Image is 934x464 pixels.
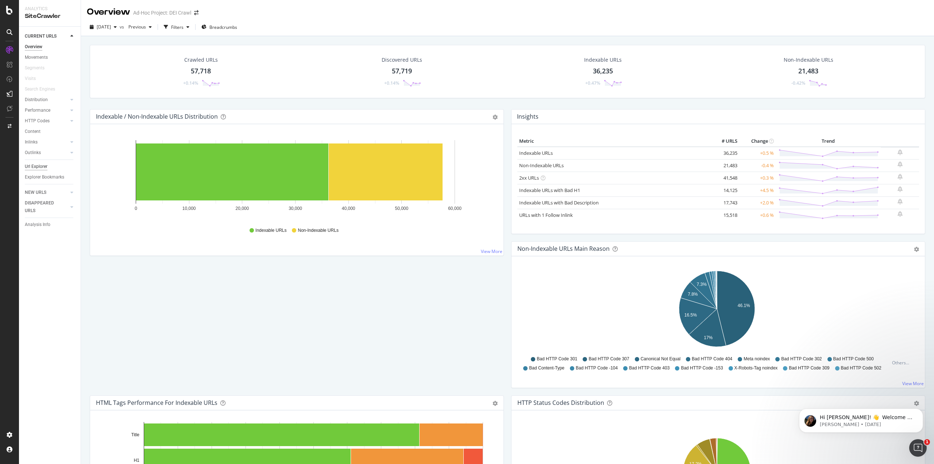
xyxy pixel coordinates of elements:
a: Explorer Bookmarks [25,173,76,181]
div: HTML Tags Performance for Indexable URLs [96,399,217,406]
a: Indexable URLs [519,150,553,156]
h4: Insights [517,112,539,122]
div: gear [493,401,498,406]
div: bell-plus [898,174,903,180]
span: Canonical Not Equal [641,356,680,362]
div: -0.42% [791,80,805,86]
span: 2025 Sep. 9th [97,24,111,30]
div: Movements [25,54,48,61]
iframe: Intercom live chat [909,439,927,457]
span: Bad HTTP Code 302 [781,356,822,362]
span: Bad HTTP Code -104 [576,365,618,371]
text: 7.3% [697,282,707,287]
div: Crawled URLs [184,56,218,64]
td: 41,548 [710,172,739,184]
a: Non-Indexable URLs [519,162,564,169]
a: CURRENT URLS [25,32,68,40]
text: 7.8% [688,292,698,297]
div: Analytics [25,6,75,12]
div: Non-Indexable URLs [784,56,833,64]
div: SiteCrawler [25,12,75,20]
td: 14,125 [710,184,739,196]
span: Bad HTTP Code 502 [841,365,881,371]
div: Segments [25,64,45,72]
div: Inlinks [25,138,38,146]
td: 36,235 [710,147,739,160]
text: 16.5% [684,312,697,318]
th: # URLS [710,136,739,147]
span: X-Robots-Tag noindex [734,365,778,371]
a: Distribution [25,96,68,104]
th: Trend [776,136,881,147]
div: 57,719 [392,66,412,76]
div: Ad-Hoc Project: DEI Crawl [133,9,191,16]
a: NEW URLS [25,189,68,196]
div: A chart. [96,136,495,221]
td: 21,483 [710,159,739,172]
div: Outlinks [25,149,41,157]
text: H1 [134,458,140,463]
td: +0.6 % [739,209,776,221]
a: Segments [25,64,52,72]
div: +0.14% [183,80,198,86]
text: 30,000 [289,206,302,211]
div: Search Engines [25,85,55,93]
div: Performance [25,107,50,114]
span: Indexable URLs [255,227,286,234]
span: 1 [924,439,930,445]
a: Analysis Info [25,221,76,229]
a: HTTP Codes [25,117,68,125]
text: 46.1% [738,303,750,308]
span: Bad HTTP Code 404 [692,356,732,362]
a: Overview [25,43,76,51]
td: 17,743 [710,196,739,209]
div: +0.14% [384,80,399,86]
text: 20,000 [235,206,249,211]
span: vs [120,24,126,30]
div: Discovered URLs [382,56,422,64]
div: Overview [87,6,130,18]
span: Bad HTTP Code 301 [537,356,577,362]
th: Metric [517,136,710,147]
div: Analysis Info [25,221,50,229]
div: DISAPPEARED URLS [25,199,62,215]
a: Performance [25,107,68,114]
iframe: Intercom notifications message [788,393,934,444]
div: bell-plus [898,199,903,204]
div: +0.47% [585,80,600,86]
a: Movements [25,54,76,61]
div: Indexable URLs [584,56,622,64]
svg: A chart. [517,268,916,353]
span: Breadcrumbs [209,24,237,30]
div: Explorer Bookmarks [25,173,64,181]
div: Others... [892,360,912,366]
div: Visits [25,75,36,83]
a: 2xx URLs [519,175,539,181]
div: bell-plus [898,186,903,192]
span: Bad HTTP Code 309 [789,365,829,371]
a: Inlinks [25,138,68,146]
a: Visits [25,75,43,83]
div: Url Explorer [25,163,47,170]
span: Bad HTTP Code 403 [629,365,669,371]
a: Indexable URLs with Bad Description [519,199,599,206]
text: 40,000 [342,206,355,211]
text: 60,000 [448,206,462,211]
div: gear [493,115,498,120]
div: Distribution [25,96,48,104]
td: +4.5 % [739,184,776,196]
text: 50,000 [395,206,408,211]
div: 36,235 [593,66,613,76]
div: 21,483 [798,66,818,76]
a: DISAPPEARED URLS [25,199,68,215]
a: URLs with 1 Follow Inlink [519,212,573,218]
td: 15,518 [710,209,739,221]
button: [DATE] [87,21,120,33]
th: Change [739,136,776,147]
a: Outlinks [25,149,68,157]
span: Previous [126,24,146,30]
div: NEW URLS [25,189,46,196]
